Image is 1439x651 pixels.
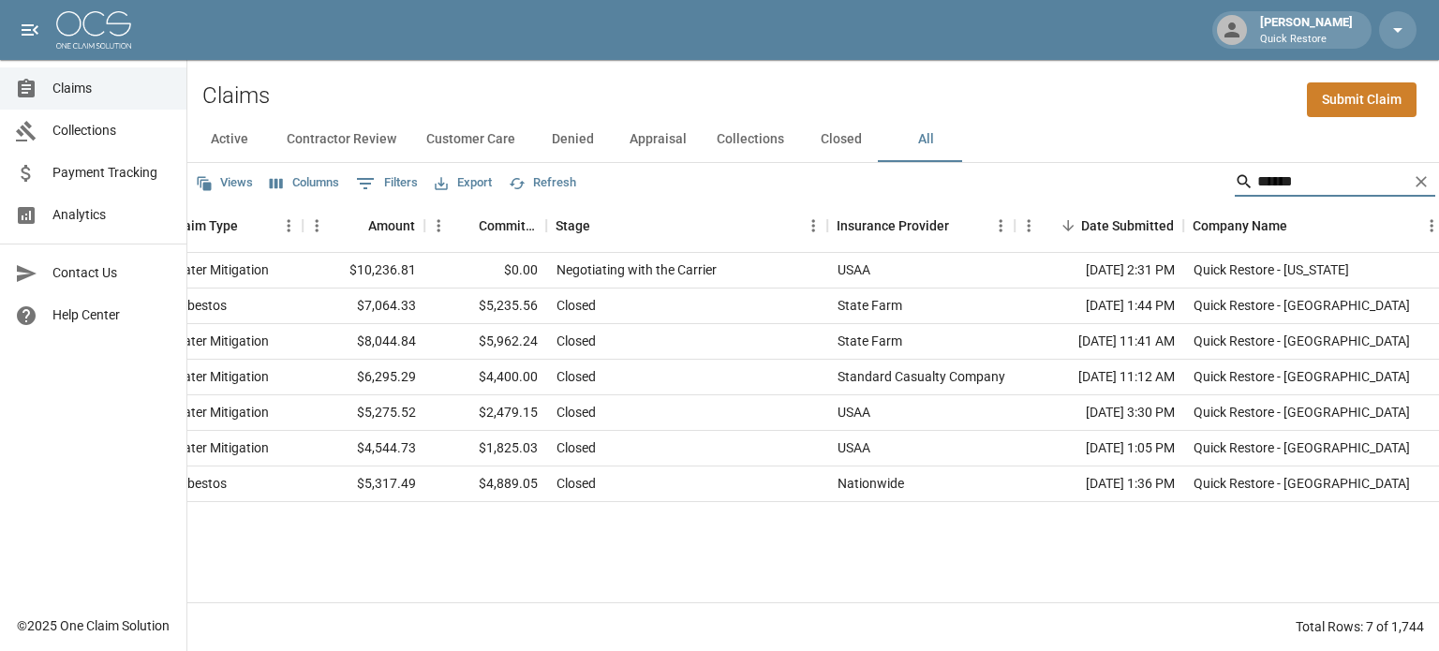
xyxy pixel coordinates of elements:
div: $0.00 [425,253,547,289]
a: Submit Claim [1307,82,1417,117]
div: [DATE] 1:44 PM [1016,289,1184,324]
button: All [883,117,968,162]
button: Select columns [265,169,344,198]
div: State Farm [838,296,902,315]
button: Appraisal [615,117,702,162]
span: Contact Us [52,263,171,283]
div: Closed [556,474,596,493]
div: $10,236.81 [304,253,425,289]
div: [PERSON_NAME] [1253,13,1360,47]
div: Closed [556,438,596,457]
button: Customer Care [411,117,530,162]
button: Menu [799,212,827,240]
div: Nationwide [838,474,904,493]
div: Water Mitigation [172,403,269,422]
div: Date Submitted [1081,200,1174,252]
span: Collections [52,121,171,141]
button: Clear [1407,168,1435,196]
button: Menu [1015,212,1043,240]
button: Sort [949,213,975,239]
div: Committed Amount [424,200,546,252]
div: [DATE] 11:12 AM [1016,360,1184,395]
div: $4,544.73 [304,431,425,466]
div: Quick Restore - Tucson [1194,296,1410,315]
button: Export [430,169,497,198]
div: $2,479.15 [425,395,547,431]
div: Quick Restore - Tucson [1194,367,1410,386]
div: Amount [303,200,424,252]
div: $1,825.03 [425,431,547,466]
div: © 2025 One Claim Solution [17,616,170,635]
div: Negotiating with the Carrier [556,260,717,279]
div: Date Submitted [1015,200,1183,252]
h2: Claims [202,82,270,110]
p: Quick Restore [1260,32,1353,48]
button: Sort [1055,213,1081,239]
button: Menu [274,212,303,240]
div: Standard Casualty Company [838,367,1005,386]
div: dynamic tabs [187,117,1439,162]
div: Company Name [1193,200,1287,252]
button: Collections [702,117,799,162]
button: Closed [799,117,883,162]
span: Claims [52,79,171,98]
div: Stage [546,200,827,252]
div: State Farm [838,332,902,350]
div: Asbestos [172,296,227,315]
div: Committed Amount [479,200,537,252]
button: Active [187,117,272,162]
div: $6,295.29 [304,360,425,395]
div: Closed [556,403,596,422]
div: Water Mitigation [172,367,269,386]
div: [DATE] 11:41 AM [1016,324,1184,360]
div: Insurance Provider [827,200,1015,252]
button: Refresh [504,169,581,198]
button: Sort [590,213,616,239]
div: Search [1235,167,1435,200]
div: Water Mitigation [172,260,269,279]
div: Closed [556,332,596,350]
div: $7,064.33 [304,289,425,324]
div: Claim Type [171,200,238,252]
button: Sort [452,213,479,239]
div: $4,400.00 [425,360,547,395]
button: Menu [424,212,452,240]
div: Quick Restore - Tucson [1194,438,1410,457]
div: Water Mitigation [172,438,269,457]
div: Claim Type [162,200,303,252]
div: $5,317.49 [304,466,425,502]
button: Sort [1287,213,1313,239]
div: Closed [556,367,596,386]
div: Asbestos [172,474,227,493]
button: open drawer [11,11,49,49]
div: $5,235.56 [425,289,547,324]
span: Payment Tracking [52,163,171,183]
span: Analytics [52,205,171,225]
div: Stage [556,200,590,252]
span: Help Center [52,305,171,325]
div: [DATE] 1:05 PM [1016,431,1184,466]
div: $5,275.52 [304,395,425,431]
button: Sort [238,213,264,239]
div: $4,889.05 [425,466,547,502]
div: USAA [838,403,870,422]
div: Quick Restore - Tucson [1194,403,1410,422]
div: USAA [838,260,870,279]
div: Quick Restore - Tucson [1194,474,1410,493]
button: Views [191,169,258,198]
div: [DATE] 1:36 PM [1016,466,1184,502]
img: ocs-logo-white-transparent.png [56,11,131,49]
div: Quick Restore - Colorado [1194,260,1349,279]
div: [DATE] 2:31 PM [1016,253,1184,289]
button: Denied [530,117,615,162]
div: Quick Restore - Tucson [1194,332,1410,350]
button: Menu [303,212,331,240]
div: Insurance Provider [837,200,949,252]
div: $8,044.84 [304,324,425,360]
div: [DATE] 3:30 PM [1016,395,1184,431]
div: USAA [838,438,870,457]
button: Contractor Review [272,117,411,162]
div: Amount [368,200,415,252]
button: Menu [987,212,1015,240]
button: Sort [342,213,368,239]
